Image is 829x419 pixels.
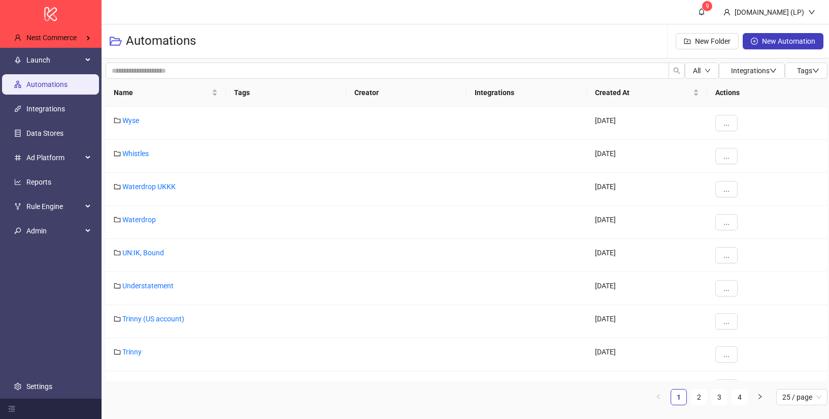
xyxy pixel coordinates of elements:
span: plus-circle [751,38,758,45]
button: ... [715,115,738,131]
button: ... [715,313,738,330]
a: Trinny (US account) [122,315,184,323]
span: ... [723,350,729,358]
span: folder [114,117,121,124]
a: Waterdrop [122,216,156,224]
a: UN:IK, Bound [122,249,164,257]
div: [DATE] [587,107,707,140]
sup: 9 [702,1,712,11]
button: right [752,389,768,405]
span: left [655,394,661,400]
span: folder [114,348,121,355]
button: New Automation [743,33,823,49]
div: [DATE] [587,140,707,173]
a: Wyse [122,116,139,125]
span: rocket [14,56,21,64]
span: ... [723,317,729,325]
span: folder [114,249,121,256]
th: Name [106,79,226,107]
span: user [14,34,21,41]
th: Actions [707,79,827,107]
span: ... [723,119,729,127]
th: Tags [226,79,346,107]
div: [DATE] [587,272,707,305]
span: folder-add [684,38,691,45]
span: ... [723,251,729,259]
div: [DATE] [587,338,707,371]
span: search [673,67,680,74]
li: 3 [711,389,727,405]
span: 9 [706,3,709,10]
div: Page Size [776,389,827,405]
a: Waterdrop UKKK [122,183,176,191]
a: 4 [732,390,747,405]
li: Previous Page [650,389,667,405]
th: Creator [346,79,467,107]
a: 3 [712,390,727,405]
span: Admin [26,221,82,241]
span: folder-open [110,35,122,47]
span: 25 / page [782,390,821,405]
span: Tags [797,67,819,75]
span: down [812,67,819,74]
div: [DATE] [587,239,707,272]
th: Created At [587,79,707,107]
a: Integrations [26,105,65,113]
a: Understatement [122,282,174,290]
span: ... [723,185,729,193]
div: [DATE] [587,173,707,206]
span: bell [698,8,705,15]
button: New Folder [676,33,739,49]
span: user [723,9,731,16]
span: Name [114,87,210,98]
span: Launch [26,50,82,70]
span: folder [114,282,121,289]
button: left [650,389,667,405]
span: number [14,154,21,161]
span: New Folder [695,37,731,45]
a: Settings [26,382,52,391]
div: [DOMAIN_NAME] (LP) [731,7,808,18]
div: [DATE] [587,371,707,404]
span: ... [723,152,729,160]
span: right [757,394,763,400]
span: Ad Platform [26,147,82,168]
span: Rule Engine [26,196,82,217]
div: [DATE] [587,206,707,239]
div: [DATE] [587,305,707,338]
span: Nest Commerce [26,34,77,42]
span: down [705,68,711,74]
span: Created At [595,87,691,98]
span: ... [723,284,729,292]
span: down [770,67,777,74]
button: ... [715,280,738,296]
button: Alldown [685,63,719,79]
span: ... [723,218,729,226]
a: Reports [26,178,51,186]
span: fork [14,203,21,210]
button: ... [715,346,738,363]
span: folder [114,150,121,157]
span: folder [114,183,121,190]
span: folder [114,216,121,223]
a: Trinny [122,348,142,356]
a: Whistles [122,149,149,158]
span: menu-fold [8,405,15,412]
li: 2 [691,389,707,405]
a: 1 [671,390,686,405]
li: 4 [732,389,748,405]
span: New Automation [762,37,815,45]
button: ... [715,181,738,197]
li: 1 [671,389,687,405]
button: Integrationsdown [719,63,785,79]
button: ... [715,148,738,164]
span: down [808,9,815,16]
a: 2 [691,390,707,405]
button: ... [715,247,738,263]
span: folder [114,315,121,322]
th: Integrations [467,79,587,107]
li: Next Page [752,389,768,405]
a: Automations [26,80,68,88]
span: Integrations [731,67,777,75]
h3: Automations [126,33,196,49]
